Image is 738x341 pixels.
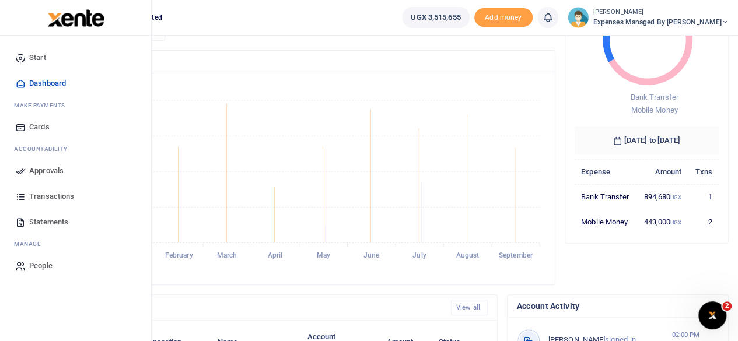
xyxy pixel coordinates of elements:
a: logo-small logo-large logo-large [47,13,104,22]
span: 2 [722,301,732,311]
a: Add money [474,12,533,21]
tspan: February [165,251,193,259]
span: Start [29,52,46,64]
span: Mobile Money [631,106,677,114]
iframe: Intercom live chat [698,301,726,329]
span: Approvals [29,165,64,177]
img: profile-user [568,7,589,28]
h4: Transactions Overview [54,55,545,68]
th: Txns [688,159,719,184]
small: UGX [670,194,681,201]
td: 2 [688,209,719,234]
a: Statements [9,209,142,235]
a: Start [9,45,142,71]
tspan: September [499,251,533,259]
li: M [9,235,142,253]
span: Cards [29,121,50,133]
a: View all [451,300,488,315]
span: People [29,260,53,272]
span: Transactions [29,191,74,202]
img: logo-large [48,9,104,27]
h4: Account Activity [517,300,719,312]
a: People [9,253,142,279]
a: profile-user [PERSON_NAME] Expenses Managed by [PERSON_NAME] [568,7,729,28]
tspan: May [316,251,330,259]
a: UGX 3,515,655 [402,7,469,28]
span: Dashboard [29,78,66,89]
tspan: March [217,251,237,259]
td: 1 [688,184,719,209]
li: Toup your wallet [474,8,533,27]
a: Cards [9,114,142,140]
a: Approvals [9,158,142,184]
span: countability [23,145,67,153]
span: Bank Transfer [630,93,678,101]
td: 443,000 [636,209,688,234]
tspan: June [363,251,380,259]
h6: [DATE] to [DATE] [575,126,719,154]
li: Wallet ballance [397,7,474,28]
span: Expenses Managed by [PERSON_NAME] [593,17,729,27]
span: Add money [474,8,533,27]
td: Bank Transfer [575,184,636,209]
td: Mobile Money [575,209,636,234]
tspan: July [412,251,426,259]
span: anage [20,240,41,248]
span: Statements [29,216,68,228]
a: Transactions [9,184,142,209]
h4: Recent Transactions [54,301,442,314]
td: 894,680 [636,184,688,209]
tspan: April [268,251,283,259]
span: UGX 3,515,655 [411,12,460,23]
th: Amount [636,159,688,184]
th: Expense [575,159,636,184]
span: ake Payments [20,101,65,110]
li: M [9,96,142,114]
li: Ac [9,140,142,158]
small: [PERSON_NAME] [593,8,729,17]
tspan: August [456,251,480,259]
a: Dashboard [9,71,142,96]
small: UGX [670,219,681,226]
